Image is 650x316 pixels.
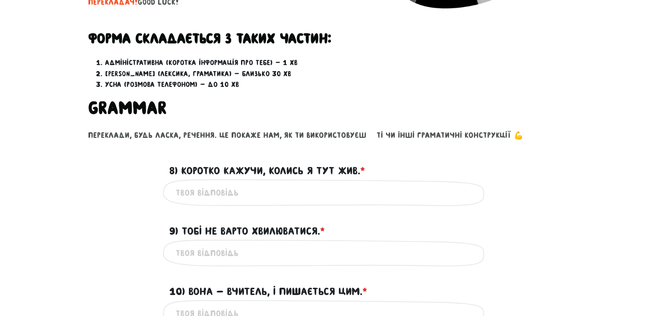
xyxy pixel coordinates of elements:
[176,243,475,262] input: Твоя відповідь
[105,79,562,90] li: Усна (розмова телефоном) — до 10 хв
[169,223,325,239] label: 9) Тобі не варто хвилюватися.
[176,183,475,202] input: Твоя відповідь
[88,30,562,47] h3: Форма складається з таких частин:
[105,57,562,69] li: Адміністративна (коротка інформація про тебе) — 1 хв
[88,129,562,142] p: Переклади, будь ласка, речення. Це покаже нам, як ти використовуєш ті чи інші граматичні конструк...
[169,163,365,179] label: 8) Коротко кажучи, колись я тут жив.
[105,69,562,80] li: [PERSON_NAME] (лексика, граматика) — близько 30 хв
[88,97,562,119] h2: Grammar
[169,283,367,300] label: 10) Вона - вчитель, і пишається цим.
